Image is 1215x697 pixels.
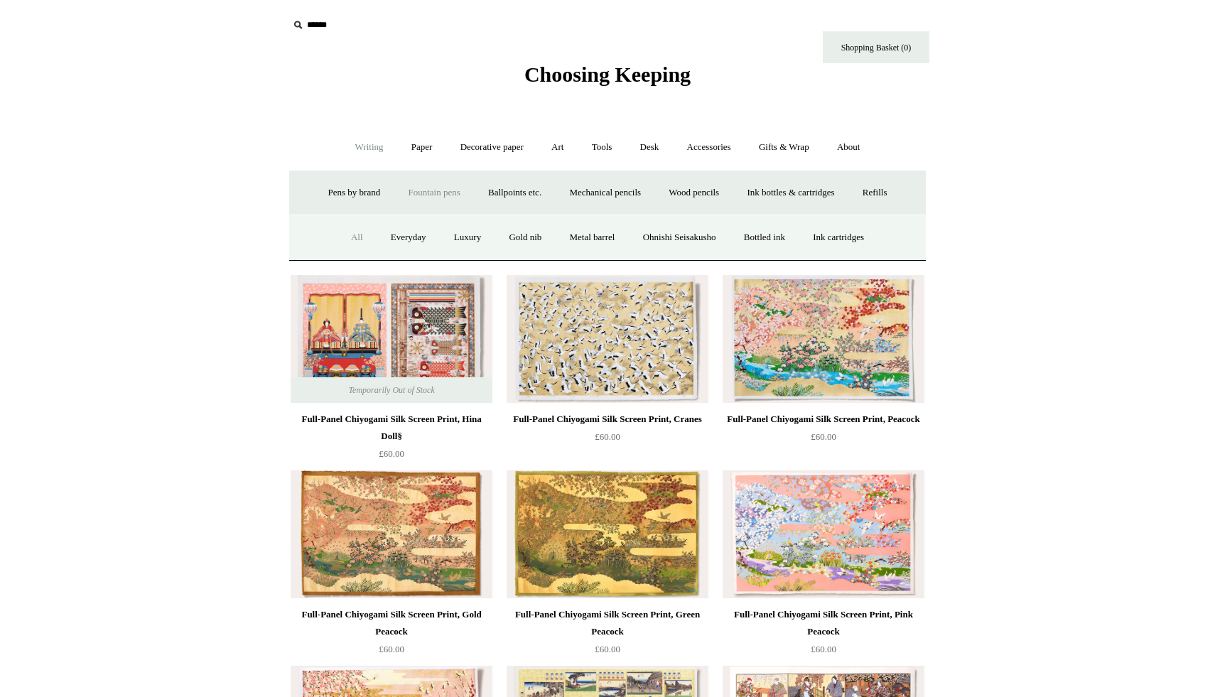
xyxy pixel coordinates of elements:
a: Accessories [674,129,744,166]
div: Full-Panel Chiyogami Silk Screen Print, Cranes [510,411,705,428]
a: Gold nib [496,219,554,256]
img: Full-Panel Chiyogami Silk Screen Print, Gold Peacock [291,470,492,598]
a: Full-Panel Chiyogami Silk Screen Print, Green Peacock £60.00 [507,606,708,664]
img: Full-Panel Chiyogami Silk Screen Print, Cranes [507,275,708,403]
span: £60.00 [379,644,404,654]
a: Fountain pens [395,174,472,212]
div: Full-Panel Chiyogami Silk Screen Print, Gold Peacock [294,606,489,640]
a: Ohnishi Seisakusho [630,219,729,256]
div: Full-Panel Chiyogami Silk Screen Print, Green Peacock [510,606,705,640]
span: £60.00 [379,448,404,459]
span: Temporarily Out of Stock [334,377,448,403]
a: Ink bottles & cartridges [734,174,847,212]
a: Full-Panel Chiyogami Silk Screen Print, Pink Peacock Full-Panel Chiyogami Silk Screen Print, Pink... [723,470,924,598]
a: Ink cartridges [800,219,877,256]
a: Writing [342,129,396,166]
a: Art [539,129,576,166]
a: Full-Panel Chiyogami Silk Screen Print, Gold Peacock £60.00 [291,606,492,664]
a: Full-Panel Chiyogami Silk Screen Print, Hina Doll§ Full-Panel Chiyogami Silk Screen Print, Hina D... [291,275,492,403]
a: Paper [399,129,445,166]
a: Gifts & Wrap [746,129,822,166]
a: About [824,129,873,166]
a: Shopping Basket (0) [823,31,929,63]
span: £60.00 [811,431,836,442]
span: £60.00 [595,644,620,654]
a: Full-Panel Chiyogami Silk Screen Print, Hina Doll§ £60.00 [291,411,492,469]
a: Luxury [441,219,494,256]
a: Full-Panel Chiyogami Silk Screen Print, Cranes Full-Panel Chiyogami Silk Screen Print, Cranes [507,275,708,403]
span: Choosing Keeping [524,63,691,86]
a: Full-Panel Chiyogami Silk Screen Print, Peacock Full-Panel Chiyogami Silk Screen Print, Peacock [723,275,924,403]
a: Tools [579,129,625,166]
a: Full-Panel Chiyogami Silk Screen Print, Cranes £60.00 [507,411,708,469]
div: Full-Panel Chiyogami Silk Screen Print, Pink Peacock [726,606,921,640]
a: Metal barrel [557,219,628,256]
a: Refills [850,174,900,212]
a: Full-Panel Chiyogami Silk Screen Print, Pink Peacock £60.00 [723,606,924,664]
img: Full-Panel Chiyogami Silk Screen Print, Green Peacock [507,470,708,598]
a: Ballpoints etc. [475,174,554,212]
a: Pens by brand [315,174,394,212]
a: Wood pencils [656,174,732,212]
a: Mechanical pencils [556,174,654,212]
a: Everyday [378,219,439,256]
img: Full-Panel Chiyogami Silk Screen Print, Pink Peacock [723,470,924,598]
a: Decorative paper [448,129,536,166]
a: Desk [627,129,672,166]
div: Full-Panel Chiyogami Silk Screen Print, Peacock [726,411,921,428]
a: Bottled ink [731,219,798,256]
div: Full-Panel Chiyogami Silk Screen Print, Hina Doll§ [294,411,489,445]
a: Full-Panel Chiyogami Silk Screen Print, Gold Peacock Full-Panel Chiyogami Silk Screen Print, Gold... [291,470,492,598]
a: Full-Panel Chiyogami Silk Screen Print, Green Peacock Full-Panel Chiyogami Silk Screen Print, Gre... [507,470,708,598]
img: Full-Panel Chiyogami Silk Screen Print, Hina Doll§ [291,275,492,403]
span: £60.00 [595,431,620,442]
a: Choosing Keeping [524,74,691,84]
a: Full-Panel Chiyogami Silk Screen Print, Peacock £60.00 [723,411,924,469]
img: Full-Panel Chiyogami Silk Screen Print, Peacock [723,275,924,403]
a: All [338,219,376,256]
span: £60.00 [811,644,836,654]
